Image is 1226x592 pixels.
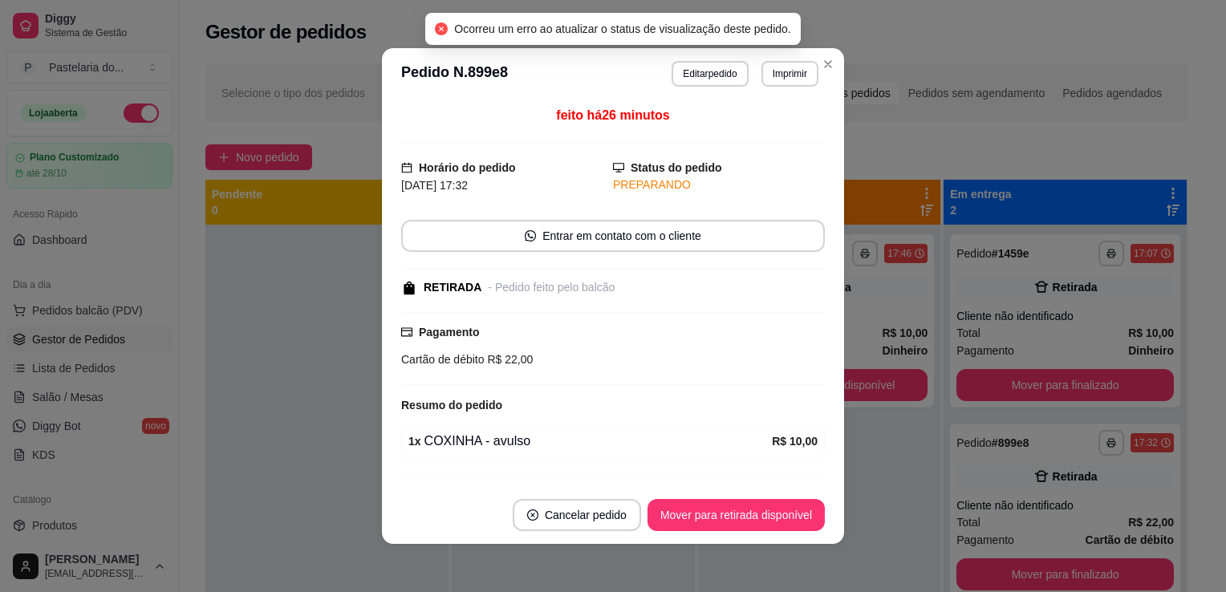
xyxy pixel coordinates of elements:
div: COXINHA - avulso [408,432,772,451]
button: Imprimir [761,61,818,87]
button: close-circleCancelar pedido [513,499,641,531]
div: RETIRADA [424,279,481,296]
button: whats-appEntrar em contato com o cliente [401,220,825,252]
span: Ocorreu um erro ao atualizar o status de visualização deste pedido. [454,22,790,35]
button: Editarpedido [672,61,748,87]
div: PREPARANDO [613,176,825,193]
strong: Resumo do pedido [401,399,502,412]
span: Cartão de débito [401,353,485,366]
strong: Status do pedido [631,161,722,174]
span: R$ 22,00 [485,353,534,366]
div: - Pedido feito pelo balcão [488,279,615,296]
span: credit-card [401,326,412,338]
h3: Pedido N. 899e8 [401,61,508,87]
span: feito há 26 minutos [556,108,669,122]
span: whats-app [525,230,536,241]
span: desktop [613,162,624,173]
span: calendar [401,162,412,173]
strong: R$ 10,00 [772,435,818,448]
strong: 1 x [408,435,421,448]
span: close-circle [527,509,538,521]
span: close-circle [435,22,448,35]
button: Close [815,51,841,77]
button: Mover para retirada disponível [648,499,825,531]
strong: Pagamento [419,326,479,339]
span: [DATE] 17:32 [401,179,468,192]
strong: Horário do pedido [419,161,516,174]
